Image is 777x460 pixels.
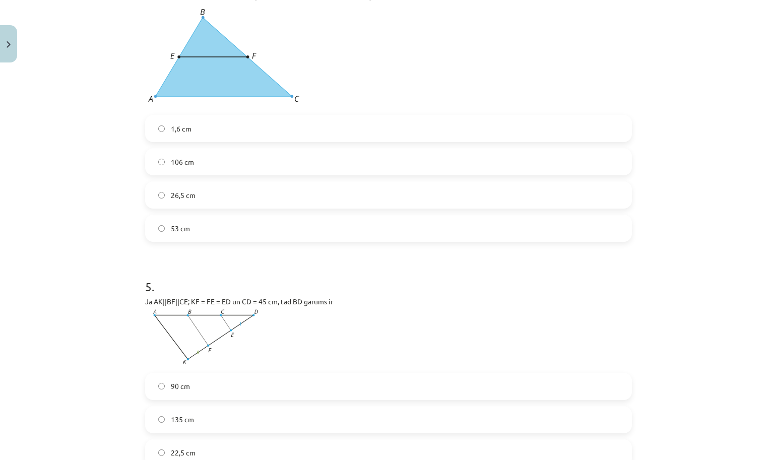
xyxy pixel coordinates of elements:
input: 1,6 cm [158,125,165,132]
input: 90 cm [158,383,165,389]
span: 90 cm [171,381,190,391]
span: 106 cm [171,157,194,167]
input: 135 cm [158,416,165,423]
span: 1,6 cm [171,123,191,134]
img: icon-close-lesson-0947bae3869378f0d4975bcd49f059093ad1ed9edebbc8119c70593378902aed.svg [7,41,11,48]
span: 22,5 cm [171,447,196,458]
input: 22,5 cm [158,449,165,456]
input: 53 cm [158,225,165,232]
input: 106 cm [158,159,165,165]
span: 26,5 cm [171,190,196,201]
span: 53 cm [171,223,190,234]
p: Ja AK||BF||CE; KF = FE = ED un CD = 45 cm, tad BD garums ir [145,296,632,366]
span: 135 cm [171,414,194,425]
input: 26,5 cm [158,192,165,199]
h1: 5 . [145,262,632,293]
